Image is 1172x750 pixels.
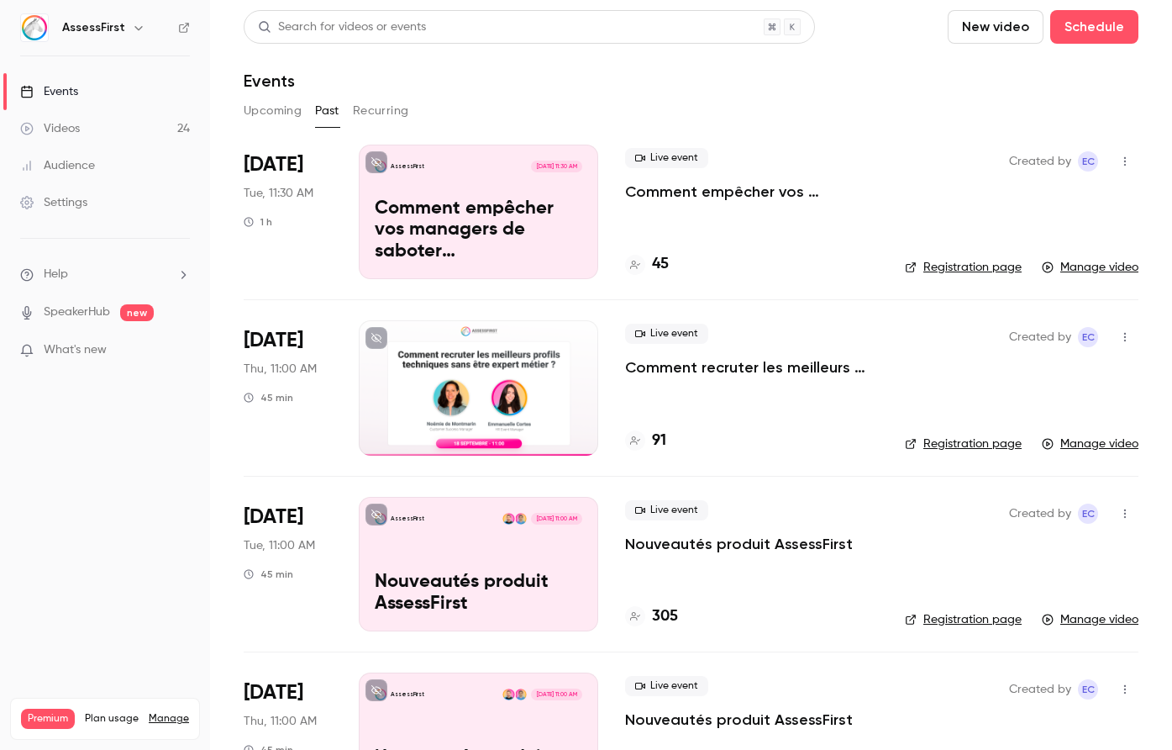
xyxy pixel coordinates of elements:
span: [DATE] 11:00 AM [531,689,581,700]
span: Emmanuelle Cortes [1078,679,1098,700]
button: Recurring [353,98,409,124]
a: Registration page [905,436,1022,452]
p: AssessFirst [391,690,424,699]
a: Nouveautés produit AssessFirst [625,710,853,730]
span: EC [1082,151,1095,172]
img: Emeric Kubiak [502,513,514,525]
p: AssessFirst [391,515,424,523]
span: Live event [625,500,708,520]
h6: AssessFirst [62,19,125,36]
span: [DATE] [244,151,303,178]
h1: Events [244,71,295,91]
div: 45 min [244,391,293,404]
div: 1 h [244,215,272,229]
p: Comment empêcher vos managers de saboter (inconsciemment) vos recrutements ? [375,198,582,263]
a: Registration page [905,611,1022,628]
div: Search for videos or events [258,18,426,36]
span: [DATE] [244,327,303,354]
a: Manage [149,712,189,726]
span: Created by [1009,679,1071,700]
h4: 305 [652,605,678,628]
a: 305 [625,605,678,628]
a: Nouveautés produit AssessFirstAssessFirstSimon BaronEmeric Kubiak[DATE] 11:00 AMNouveautés produi... [359,497,598,631]
a: Comment empêcher vos managers de saboter (inconsciemment) vos recrutements ? [625,182,878,202]
div: Sep 23 Tue, 11:30 AM (Europe/Paris) [244,145,332,279]
span: EC [1082,327,1095,347]
span: Thu, 11:00 AM [244,361,317,378]
a: Manage video [1042,611,1138,628]
img: AssessFirst [21,14,48,41]
span: Emmanuelle Cortes [1078,151,1098,172]
h4: 91 [652,430,666,452]
span: Created by [1009,327,1071,347]
a: SpeakerHub [44,304,110,321]
div: Settings [20,194,87,211]
a: 45 [625,253,669,276]
a: Comment recruter les meilleurs profils techniques sans être expert métier ? [625,357,878,378]
h4: 45 [652,253,669,276]
a: 91 [625,430,666,452]
span: Thu, 11:00 AM [244,713,317,730]
span: Emmanuelle Cortes [1078,327,1098,347]
span: [DATE] 11:00 AM [531,513,581,525]
span: EC [1082,679,1095,700]
span: new [120,304,154,321]
span: Emmanuelle Cortes [1078,504,1098,524]
li: help-dropdown-opener [20,266,190,283]
span: Created by [1009,151,1071,172]
p: AssessFirst [391,162,424,171]
span: Premium [21,709,75,729]
button: Schedule [1050,10,1138,44]
span: Tue, 11:30 AM [244,185,313,202]
button: Upcoming [244,98,302,124]
span: Live event [625,676,708,696]
span: [DATE] [244,679,303,706]
button: Past [315,98,339,124]
div: Sep 16 Tue, 11:00 AM (Europe/Paris) [244,497,332,631]
span: Created by [1009,504,1071,524]
div: Videos [20,120,80,137]
span: EC [1082,504,1095,524]
div: Events [20,83,78,100]
img: Simon Baron [515,513,527,525]
button: New video [948,10,1043,44]
span: What's new [44,341,107,359]
span: [DATE] 11:30 AM [531,161,581,172]
div: Sep 18 Thu, 11:00 AM (Europe/Paris) [244,320,332,455]
a: Nouveautés produit AssessFirst [625,534,853,554]
span: Plan usage [85,712,139,726]
a: Registration page [905,259,1022,276]
a: Manage video [1042,436,1138,452]
span: Live event [625,148,708,168]
span: Help [44,266,68,283]
p: Nouveautés produit AssessFirst [375,572,582,615]
iframe: Noticeable Trigger [170,343,190,358]
img: Simon Baron [515,689,527,700]
div: 45 min [244,568,293,581]
span: Live event [625,324,708,344]
span: [DATE] [244,504,303,531]
a: Comment empêcher vos managers de saboter (inconsciemment) vos recrutements ?AssessFirst[DATE] 11:... [359,145,598,279]
img: Emeric Kubiak [502,689,514,700]
a: Manage video [1042,259,1138,276]
div: Audience [20,157,95,174]
span: Tue, 11:00 AM [244,537,315,554]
